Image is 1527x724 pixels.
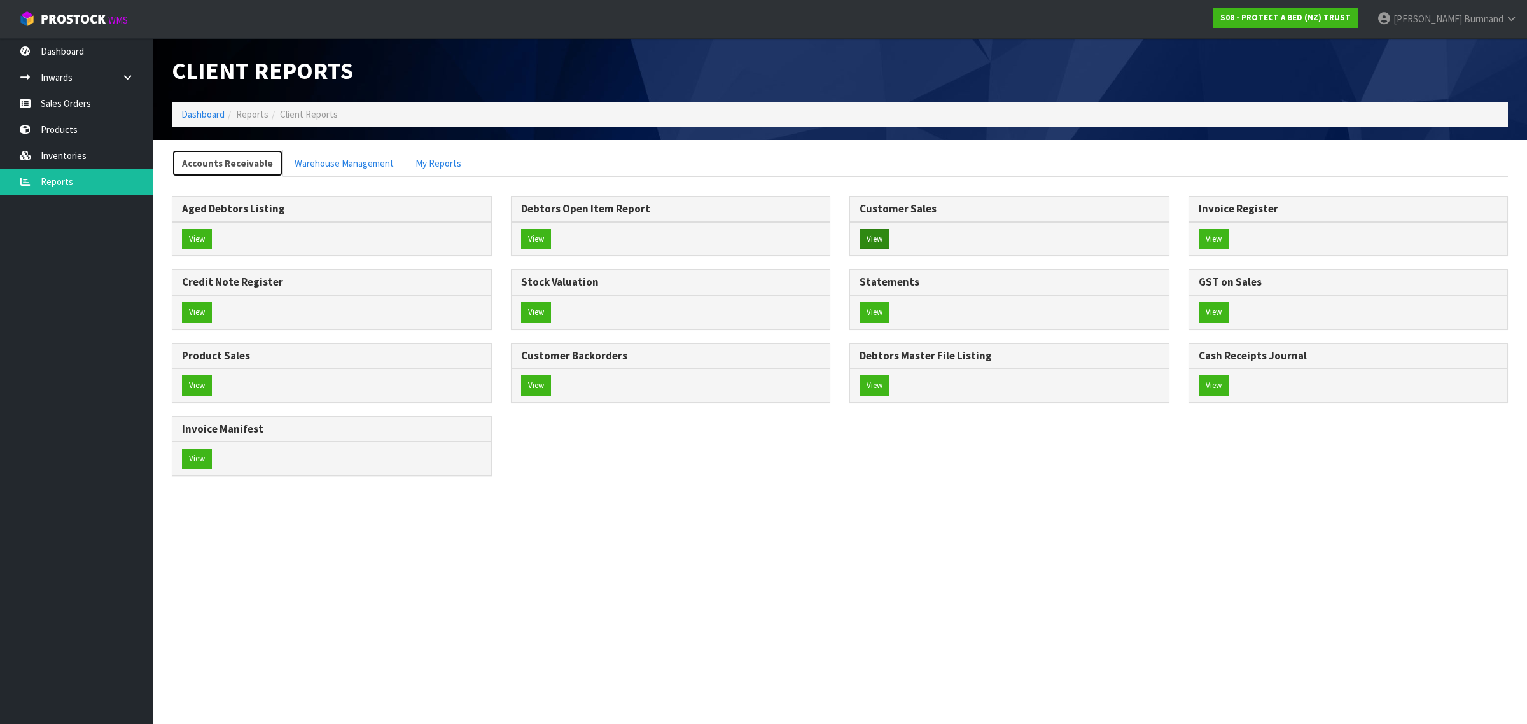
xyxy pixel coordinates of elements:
h3: GST on Sales [1199,276,1498,288]
button: View [182,229,212,249]
a: My Reports [405,150,471,177]
button: View [1199,375,1229,396]
a: Accounts Receivable [172,150,283,177]
h3: Debtors Open Item Report [521,203,821,215]
button: View [860,302,889,323]
h3: Customer Backorders [521,350,821,362]
strong: S08 - PROTECT A BED (NZ) TRUST [1220,12,1351,23]
button: View [1199,229,1229,249]
h3: Debtors Master File Listing [860,350,1159,362]
span: [PERSON_NAME] [1393,13,1462,25]
button: View [860,229,889,249]
button: View [521,375,551,396]
a: Dashboard [181,108,225,120]
h3: Invoice Manifest [182,423,482,435]
h3: Product Sales [182,350,482,362]
button: View [521,302,551,323]
h3: Invoice Register [1199,203,1498,215]
h3: Statements [860,276,1159,288]
button: View [182,375,212,396]
button: View [1199,302,1229,323]
span: Reports [236,108,268,120]
span: Burnnand [1464,13,1503,25]
small: WMS [108,14,128,26]
span: ProStock [41,11,106,27]
a: Warehouse Management [284,150,404,177]
button: View [521,229,551,249]
h3: Stock Valuation [521,276,821,288]
span: Client Reports [280,108,338,120]
h3: Credit Note Register [182,276,482,288]
button: View [182,449,212,469]
h3: Customer Sales [860,203,1159,215]
button: View [860,375,889,396]
h3: Aged Debtors Listing [182,203,482,215]
span: Client Reports [172,55,353,85]
h3: Cash Receipts Journal [1199,350,1498,362]
img: cube-alt.png [19,11,35,27]
button: View [182,302,212,323]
